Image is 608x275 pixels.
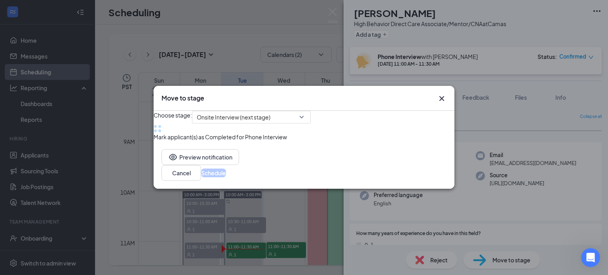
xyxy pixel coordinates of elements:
h3: Move to stage [161,94,204,102]
iframe: Intercom live chat [581,248,600,267]
span: Choose stage: [154,111,192,123]
button: Schedule [201,169,226,178]
button: EyePreview notification [161,150,239,165]
button: Cancel [161,165,201,181]
span: Onsite Interview (next stage) [197,111,270,123]
svg: Eye [168,153,178,162]
p: Mark applicant(s) as Completed for Phone Interview [154,133,454,142]
svg: Cross [437,94,446,103]
button: Close [437,94,446,103]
